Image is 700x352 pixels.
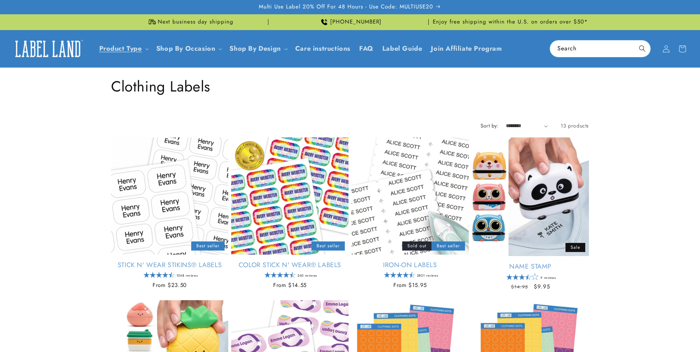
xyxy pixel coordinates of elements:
a: Care instructions [291,40,355,57]
div: Announcement [111,14,268,30]
a: Stick N' Wear Stikins® Labels [111,261,228,269]
span: [PHONE_NUMBER] [330,18,382,26]
summary: Shop By Occasion [152,40,225,57]
span: Next business day shipping [158,18,233,26]
summary: Product Type [95,40,152,57]
span: Join Affiliate Program [431,44,502,53]
iframe: Gorgias Floating Chat [546,317,693,345]
button: Search [634,40,650,57]
span: Multi Use Label 20% Off For 48 Hours - Use Code: MULTIUSE20 [259,3,433,11]
img: Label Land [11,37,85,60]
div: Announcement [432,14,589,30]
div: Announcement [271,14,429,30]
label: Sort by: [481,122,499,129]
h1: Clothing Labels [111,77,589,96]
span: Care instructions [295,44,350,53]
span: Shop By Occasion [156,44,215,53]
span: Label Guide [382,44,422,53]
a: Name Stamp [472,262,589,271]
a: Color Stick N' Wear® Labels [231,261,349,269]
span: FAQ [359,44,374,53]
a: Join Affiliate Program [426,40,506,57]
a: Label Land [8,35,87,63]
a: Product Type [99,44,142,53]
summary: Shop By Design [225,40,290,57]
span: 13 products [561,122,589,129]
a: FAQ [355,40,378,57]
a: Iron-On Labels [351,261,469,269]
a: Shop By Design [229,44,281,53]
a: Label Guide [378,40,427,57]
span: Enjoy free shipping within the U.S. on orders over $50* [433,18,588,26]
